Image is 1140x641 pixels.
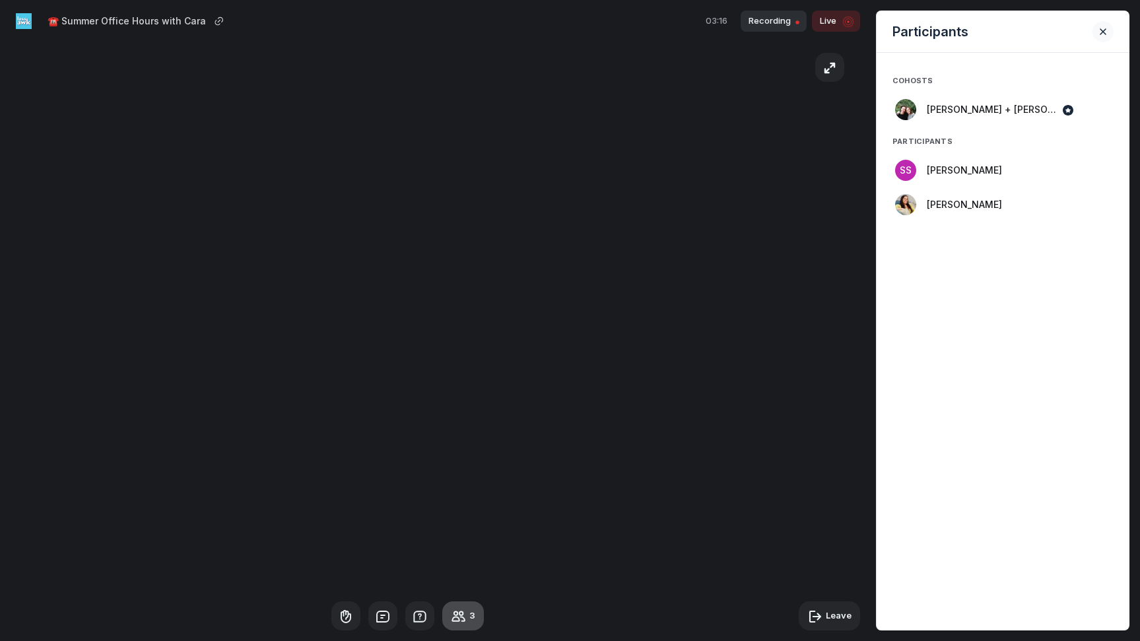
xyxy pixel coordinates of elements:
[826,609,852,623] div: Leave
[892,22,968,41] h5: Participants
[895,160,916,181] div: SS
[892,137,953,146] span: Participants
[1092,21,1114,42] button: Close sidebar
[927,103,1059,116] button: [PERSON_NAME] + [PERSON_NAME] (Admin)
[211,13,227,29] button: Copy link to clipboard
[706,15,727,28] span: 03:16
[442,601,484,630] button: 3
[16,13,32,29] img: Less Awkward Hub logo
[48,15,206,28] span: ☎️ Summer Office Hours with Cara
[799,601,860,630] button: Leave
[16,11,32,32] button: Less Awkward Hub logo
[16,42,860,591] video-js: Video Player
[749,15,791,28] span: Recording
[469,609,475,623] div: 3
[820,15,836,28] span: Live
[892,76,933,85] span: Cohosts
[927,198,1002,211] button: [PERSON_NAME]
[927,164,1002,177] button: [PERSON_NAME]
